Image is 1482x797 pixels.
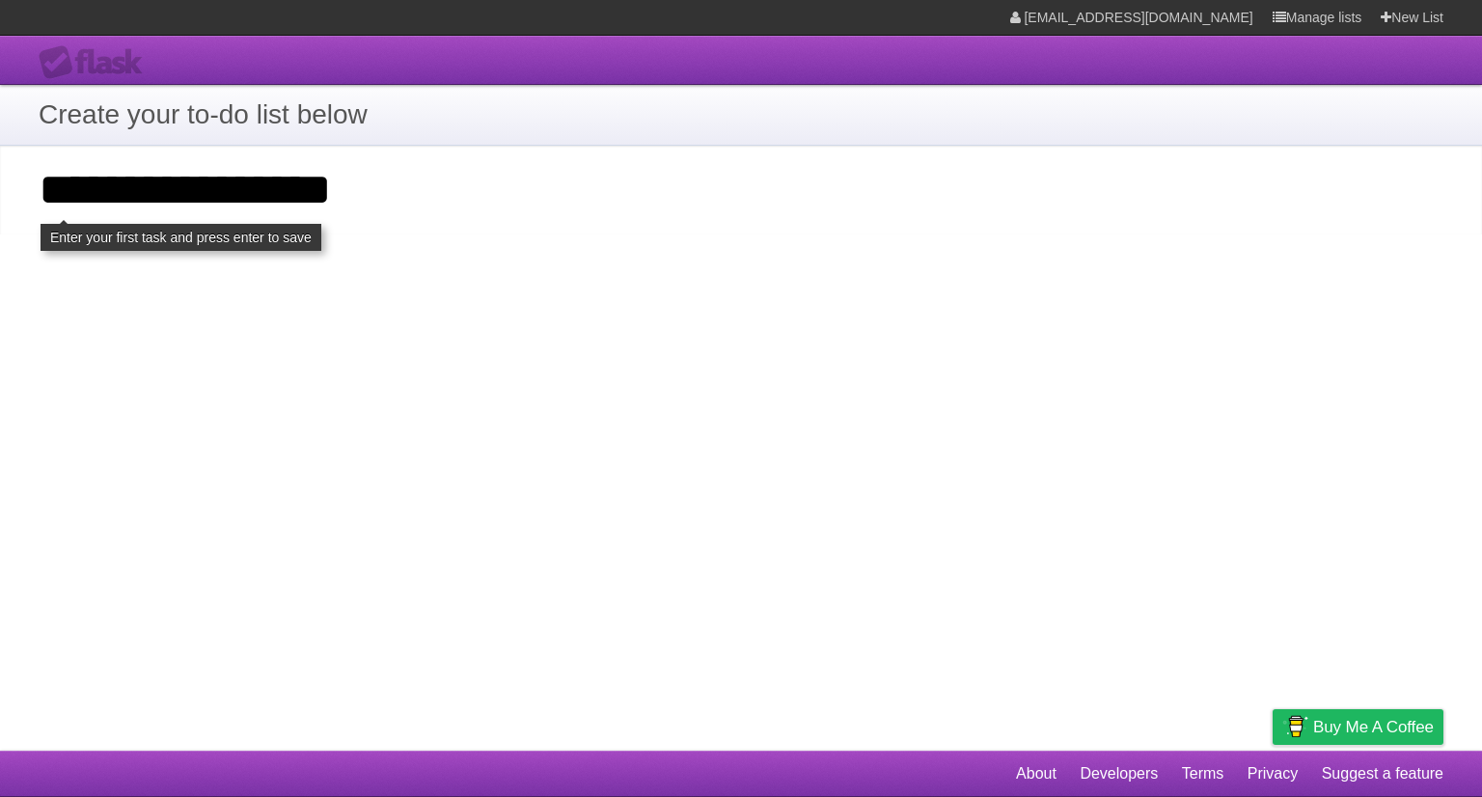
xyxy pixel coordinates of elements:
[1182,756,1224,792] a: Terms
[1080,756,1158,792] a: Developers
[1016,756,1057,792] a: About
[1282,710,1308,743] img: Buy me a coffee
[1313,710,1434,744] span: Buy me a coffee
[39,45,154,80] div: Flask
[1248,756,1298,792] a: Privacy
[1273,709,1443,745] a: Buy me a coffee
[1322,756,1443,792] a: Suggest a feature
[39,95,1443,135] h1: Create your to-do list below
